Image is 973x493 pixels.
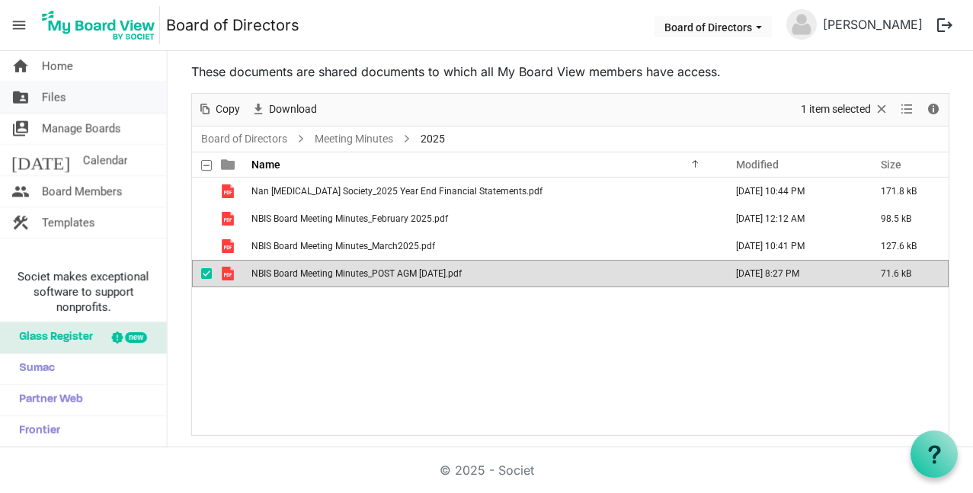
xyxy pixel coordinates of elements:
td: checkbox [192,232,212,260]
span: Partner Web [11,385,83,415]
p: These documents are shared documents to which all My Board View members have access. [191,62,949,81]
div: Clear selection [795,94,895,126]
button: logout [929,9,961,41]
span: home [11,51,30,82]
span: menu [5,11,34,40]
span: Size [881,158,901,171]
span: construction [11,207,30,238]
button: Download [248,100,320,119]
span: Societ makes exceptional software to support nonprofits. [7,269,160,315]
button: Board of Directors dropdownbutton [655,16,772,37]
span: 1 item selected [799,100,872,119]
td: NBIS Board Meeting Minutes_February 2025.pdf is template cell column header Name [247,205,720,232]
div: Details [920,94,946,126]
span: Calendar [82,145,127,175]
td: June 05, 2025 10:41 PM column header Modified [720,232,865,260]
td: is template cell column header type [212,260,247,287]
td: Nan Brain Injury Society_2025 Year End Financial Statements.pdf is template cell column header Name [247,178,720,205]
span: Download [267,100,318,119]
span: Sumac [11,354,55,384]
td: 71.6 kB is template cell column header Size [865,260,949,287]
span: Board Members [42,176,123,206]
td: 171.8 kB is template cell column header Size [865,178,949,205]
span: 2025 [418,130,448,149]
td: 127.6 kB is template cell column header Size [865,232,949,260]
button: Copy [195,100,243,119]
span: Templates [42,207,95,238]
span: Home [42,51,73,82]
a: My Board View Logo [37,6,166,44]
span: Frontier [11,416,60,447]
span: NBIS Board Meeting Minutes_March2025.pdf [251,241,435,251]
td: checkbox [192,260,212,287]
img: no-profile-picture.svg [786,9,817,40]
span: Manage Boards [42,114,121,144]
a: Board of Directors [198,130,290,149]
a: [PERSON_NAME] [817,9,929,40]
img: My Board View Logo [37,6,160,44]
a: © 2025 - Societ [440,463,534,478]
span: Glass Register [11,322,93,353]
td: 98.5 kB is template cell column header Size [865,205,949,232]
td: NBIS Board Meeting Minutes_March2025.pdf is template cell column header Name [247,232,720,260]
div: View [895,94,920,126]
span: switch_account [11,114,30,144]
span: Copy [214,100,242,119]
div: new [125,332,147,343]
td: checkbox [192,178,212,205]
span: Nan [MEDICAL_DATA] Society_2025 Year End Financial Statements.pdf [251,186,543,197]
td: is template cell column header type [212,232,247,260]
div: Download [245,94,322,126]
button: Details [923,100,944,119]
td: checkbox [192,205,212,232]
td: June 05, 2025 10:44 PM column header Modified [720,178,865,205]
span: Modified [736,158,779,171]
span: [DATE] [11,145,70,175]
td: March 20, 2025 12:12 AM column header Modified [720,205,865,232]
button: View dropdownbutton [898,100,916,119]
span: Name [251,158,280,171]
td: is template cell column header type [212,205,247,232]
span: NBIS Board Meeting Minutes_February 2025.pdf [251,213,448,224]
button: Selection [799,100,892,119]
div: Copy [192,94,245,126]
span: folder_shared [11,82,30,113]
span: people [11,176,30,206]
span: NBIS Board Meeting Minutes_POST AGM [DATE].pdf [251,268,462,279]
td: is template cell column header type [212,178,247,205]
span: Files [42,82,66,113]
a: Board of Directors [166,10,299,40]
a: Meeting Minutes [312,130,396,149]
td: September 11, 2025 8:27 PM column header Modified [720,260,865,287]
td: NBIS Board Meeting Minutes_POST AGM June2025.pdf is template cell column header Name [247,260,720,287]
